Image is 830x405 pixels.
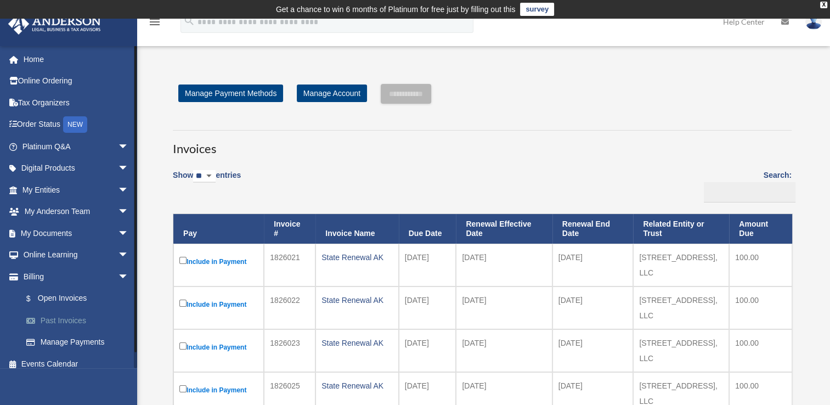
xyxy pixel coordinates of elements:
td: [DATE] [456,244,552,286]
span: $ [32,292,38,306]
a: $Open Invoices [15,288,140,310]
i: menu [148,15,161,29]
th: Renewal Effective Date: activate to sort column ascending [456,214,552,244]
a: Digital Productsarrow_drop_down [8,157,145,179]
div: State Renewal AK [321,292,392,308]
input: Search: [704,182,795,203]
label: Show entries [173,168,241,194]
a: Platinum Q&Aarrow_drop_down [8,136,145,157]
th: Pay: activate to sort column descending [173,214,264,244]
td: 100.00 [729,329,792,372]
img: Anderson Advisors Platinum Portal [5,13,104,35]
label: Include in Payment [179,340,258,354]
a: survey [520,3,554,16]
th: Invoice #: activate to sort column ascending [264,214,315,244]
input: Include in Payment [179,385,187,392]
img: User Pic [805,14,822,30]
td: [DATE] [552,244,634,286]
td: [DATE] [552,286,634,329]
th: Related Entity or Trust: activate to sort column ascending [633,214,729,244]
div: close [820,2,827,8]
input: Include in Payment [179,300,187,307]
span: arrow_drop_down [118,222,140,245]
i: search [183,15,195,27]
td: 1826021 [264,244,315,286]
td: [STREET_ADDRESS], LLC [633,244,729,286]
td: 1826022 [264,286,315,329]
a: My Anderson Teamarrow_drop_down [8,201,145,223]
th: Renewal End Date: activate to sort column ascending [552,214,634,244]
span: arrow_drop_down [118,136,140,158]
td: [DATE] [456,286,552,329]
a: Order StatusNEW [8,114,145,136]
a: Online Learningarrow_drop_down [8,244,145,266]
td: [DATE] [552,329,634,372]
a: Manage Payments [15,331,145,353]
a: Past Invoices [15,310,145,331]
span: arrow_drop_down [118,157,140,180]
select: Showentries [193,170,216,183]
td: [STREET_ADDRESS], LLC [633,329,729,372]
div: State Renewal AK [321,250,392,265]
div: State Renewal AK [321,335,392,351]
th: Amount Due: activate to sort column ascending [729,214,792,244]
input: Include in Payment [179,257,187,264]
th: Due Date: activate to sort column ascending [399,214,456,244]
a: Events Calendar [8,353,145,375]
a: Tax Organizers [8,92,145,114]
th: Invoice Name: activate to sort column ascending [315,214,398,244]
label: Include in Payment [179,255,258,268]
div: State Renewal AK [321,378,392,393]
span: arrow_drop_down [118,201,140,223]
span: arrow_drop_down [118,244,140,267]
div: Get a chance to win 6 months of Platinum for free just by filling out this [276,3,516,16]
td: [DATE] [456,329,552,372]
a: Manage Account [297,85,367,102]
span: arrow_drop_down [118,179,140,201]
h3: Invoices [173,130,792,157]
label: Include in Payment [179,297,258,311]
span: arrow_drop_down [118,266,140,288]
a: My Entitiesarrow_drop_down [8,179,145,201]
input: Include in Payment [179,342,187,350]
td: 1826023 [264,329,315,372]
td: [DATE] [399,329,456,372]
a: Manage Payment Methods [178,85,283,102]
div: NEW [63,116,87,133]
a: Billingarrow_drop_down [8,266,145,288]
label: Search: [700,168,792,203]
td: [DATE] [399,244,456,286]
a: Home [8,48,145,70]
td: 100.00 [729,286,792,329]
td: [DATE] [399,286,456,329]
label: Include in Payment [179,383,258,397]
a: menu [148,19,161,29]
a: My Documentsarrow_drop_down [8,222,145,244]
a: Online Ordering [8,70,145,92]
td: 100.00 [729,244,792,286]
td: [STREET_ADDRESS], LLC [633,286,729,329]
